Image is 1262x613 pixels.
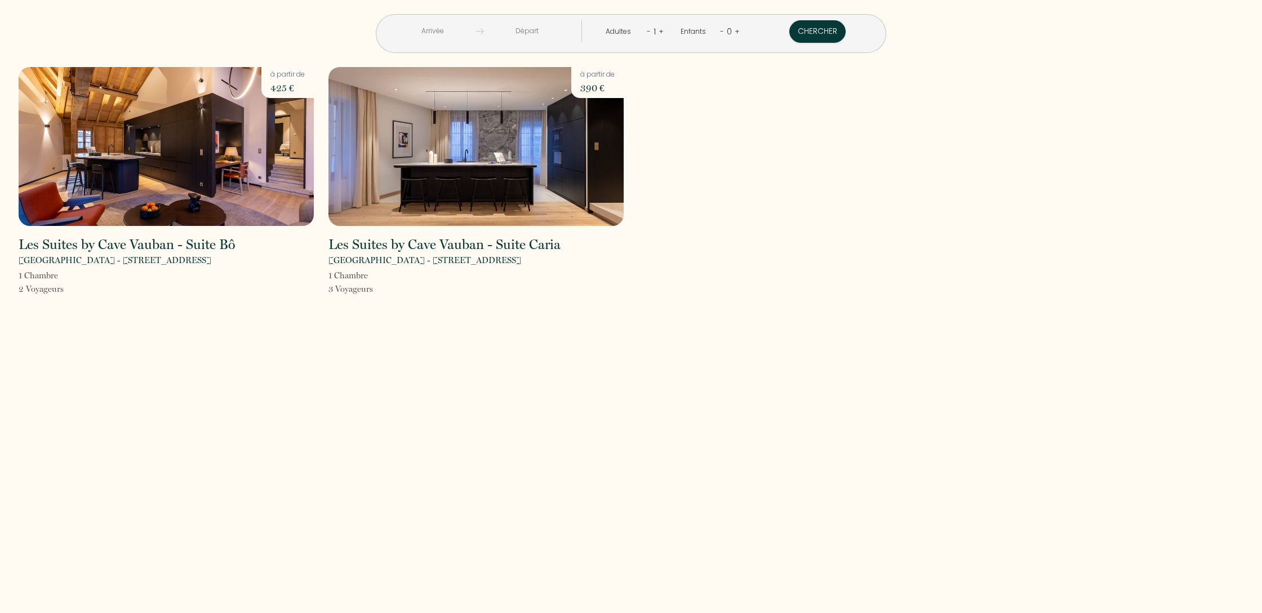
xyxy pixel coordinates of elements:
p: à partir de [580,69,615,80]
p: [GEOGRAPHIC_DATA] - [STREET_ADDRESS] [328,254,521,267]
a: - [647,26,651,37]
p: 390 € [580,80,615,96]
p: 1 Chambre [19,269,64,282]
div: Adultes [606,26,635,37]
p: [GEOGRAPHIC_DATA] - [STREET_ADDRESS] [19,254,211,267]
input: Arrivée [389,20,476,42]
span: s [370,284,373,294]
img: rental-image [328,67,624,226]
p: 1 Chambre [328,269,373,282]
p: 2 Voyageur [19,282,64,296]
p: à partir de [270,69,305,80]
h2: Les Suites by Cave Vauban - Suite Caria [328,238,561,251]
input: Départ [484,20,570,42]
p: 425 € [270,80,305,96]
div: 1 [651,23,659,41]
a: - [720,26,724,37]
p: 3 Voyageur [328,282,373,296]
button: Chercher [789,20,846,43]
img: guests [476,27,484,35]
div: 0 [724,23,735,41]
a: + [659,26,664,37]
div: Enfants [681,26,710,37]
img: rental-image [19,67,314,226]
a: + [735,26,740,37]
h2: Les Suites by Cave Vauban - Suite Bô [19,238,235,251]
span: s [60,284,64,294]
